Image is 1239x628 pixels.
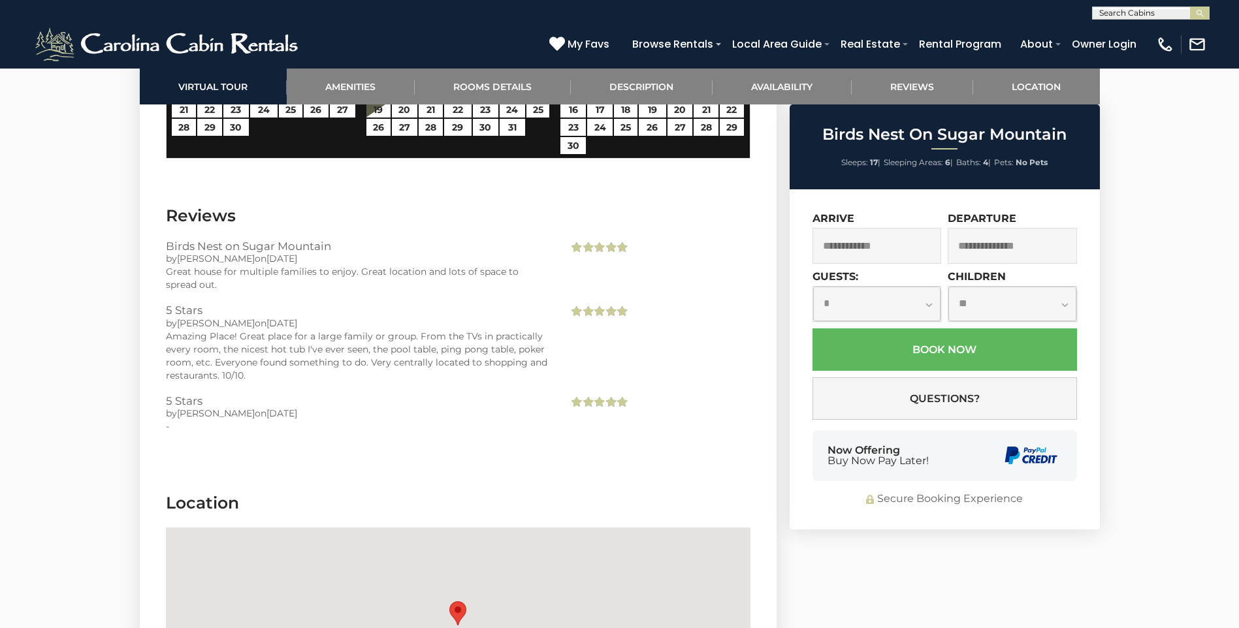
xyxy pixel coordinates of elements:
div: - [166,420,549,433]
label: Departure [948,212,1016,225]
div: Amazing Place! Great place for a large family or group. From the TVs in practically every room, t... [166,330,549,382]
strong: 17 [870,157,878,167]
span: Baths: [956,157,981,167]
span: My Favs [568,36,609,52]
li: | [841,154,880,171]
a: 25 [614,119,637,136]
a: Availability [713,69,852,104]
img: phone-regular-white.png [1156,35,1174,54]
a: 21 [419,101,443,118]
span: [DATE] [266,253,297,264]
div: Great house for multiple families to enjoy. Great location and lots of space to spread out. [166,265,549,291]
span: Pets: [994,157,1014,167]
a: My Favs [549,36,613,53]
a: 18 [614,101,637,118]
a: Description [571,69,713,104]
a: 25 [279,101,302,118]
strong: 4 [983,157,988,167]
a: 28 [694,119,718,136]
a: 24 [500,101,525,118]
a: 29 [720,119,744,136]
a: 22 [444,101,472,118]
a: 17 [587,101,613,118]
h3: 5 Stars [166,395,549,407]
a: Amenities [287,69,415,104]
label: Guests: [813,270,858,283]
a: About [1014,33,1059,55]
div: by on [166,252,549,265]
span: Buy Now Pay Later! [828,456,929,466]
a: 30 [560,137,586,154]
a: Virtual Tour [140,69,287,104]
div: Now Offering [828,445,929,466]
a: 23 [473,101,498,118]
a: 23 [560,119,586,136]
h2: Birds Nest On Sugar Mountain [793,126,1097,143]
a: 22 [720,101,744,118]
a: 29 [444,119,472,136]
span: Sleeping Areas: [884,157,943,167]
a: 22 [197,101,221,118]
a: 28 [172,119,196,136]
a: 28 [419,119,443,136]
a: Owner Login [1065,33,1143,55]
a: 27 [330,101,355,118]
a: Local Area Guide [726,33,828,55]
label: Arrive [813,212,854,225]
h3: 5 Stars [166,304,549,316]
button: Book Now [813,328,1077,371]
a: 29 [197,119,221,136]
h3: Reviews [166,204,750,227]
strong: 6 [945,157,950,167]
a: 21 [172,101,196,118]
img: White-1-2.png [33,25,304,64]
a: 30 [223,119,249,136]
a: Browse Rentals [626,33,720,55]
a: 19 [639,101,666,118]
a: 20 [668,101,693,118]
button: Questions? [813,377,1077,420]
a: 27 [668,119,693,136]
h3: Location [166,492,750,514]
a: 25 [526,101,550,118]
a: 16 [560,101,586,118]
li: | [956,154,991,171]
a: 26 [639,119,666,136]
a: Real Estate [834,33,907,55]
a: 30 [473,119,498,136]
label: Children [948,270,1006,283]
a: 19 [366,101,391,118]
span: Sleeps: [841,157,868,167]
div: Birds Nest On Sugar Mountain [449,601,466,625]
a: 20 [392,101,417,118]
a: 26 [366,119,391,136]
a: 24 [587,119,613,136]
li: | [884,154,953,171]
h3: Birds Nest on Sugar Mountain [166,240,549,252]
span: [PERSON_NAME] [177,317,255,329]
strong: No Pets [1016,157,1048,167]
a: 24 [250,101,278,118]
a: Rental Program [912,33,1008,55]
span: [PERSON_NAME] [177,253,255,264]
div: by on [166,407,549,420]
span: [PERSON_NAME] [177,407,255,419]
span: [DATE] [266,317,297,329]
a: 26 [304,101,328,118]
div: by on [166,317,549,330]
a: Reviews [852,69,973,104]
a: 21 [694,101,718,118]
a: 23 [223,101,249,118]
a: 27 [392,119,417,136]
a: Rooms Details [415,69,571,104]
img: mail-regular-white.png [1188,35,1206,54]
span: [DATE] [266,407,297,419]
div: Secure Booking Experience [813,492,1077,507]
a: Location [973,69,1100,104]
a: 31 [500,119,525,136]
